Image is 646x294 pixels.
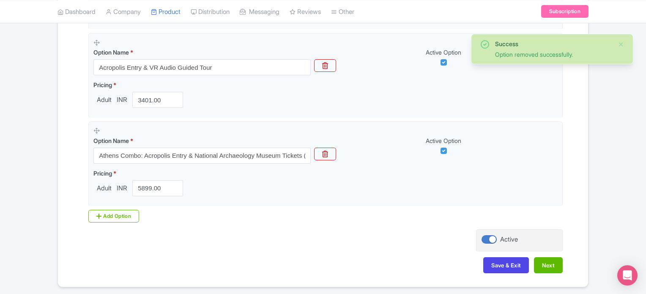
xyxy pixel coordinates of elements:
[88,210,139,223] div: Add Option
[132,180,183,196] input: 0.00
[534,257,563,273] button: Next
[93,170,112,177] span: Pricing
[132,92,183,108] input: 0.00
[541,5,589,18] a: Subscription
[93,49,129,56] span: Option Name
[483,257,529,273] button: Save & Exit
[93,184,115,193] span: Adult
[426,49,461,56] span: Active Option
[93,59,311,75] input: Option Name
[115,184,129,193] span: INR
[495,50,611,59] div: Option removed successfully.
[93,137,129,144] span: Option Name
[500,235,518,245] div: Active
[618,39,624,49] button: Close
[426,137,461,144] span: Active Option
[495,39,611,48] div: Success
[617,265,638,286] div: Open Intercom Messenger
[93,148,311,164] input: Option Name
[93,95,115,105] span: Adult
[93,81,112,88] span: Pricing
[115,95,129,105] span: INR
